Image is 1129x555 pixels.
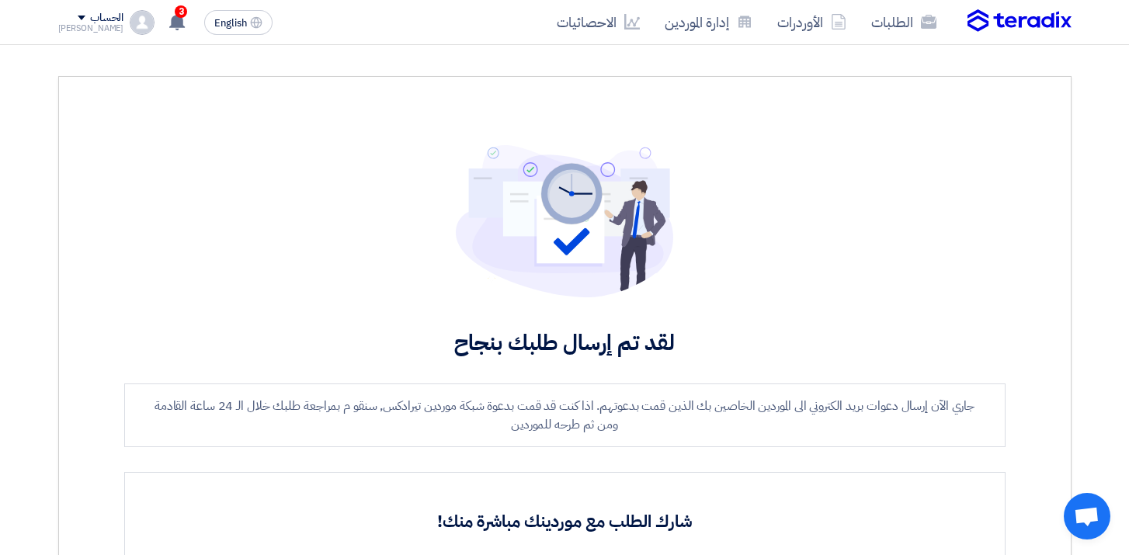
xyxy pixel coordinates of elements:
div: [PERSON_NAME] [58,24,124,33]
span: English [214,18,247,29]
div: Open chat [1064,493,1110,539]
h2: لقد تم إرسال طلبك بنجاح [124,328,1006,359]
a: الأوردرات [765,4,859,40]
div: الحساب [90,12,123,25]
span: 3 [175,5,187,18]
img: Teradix logo [967,9,1072,33]
div: جاري الآن إرسال دعوات بريد الكتروني الى الموردين الخاصين بك الذين قمت بدعوتهم. اذا كنت قد قمت بدع... [124,383,1006,447]
a: الطلبات [859,4,949,40]
button: English [204,10,273,35]
h3: شارك الطلب مع موردينك مباشرة منك! [144,510,986,534]
a: الاحصائيات [544,4,652,40]
img: project-submitted.svg [456,145,673,297]
img: profile_test.png [130,10,155,35]
a: إدارة الموردين [652,4,765,40]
